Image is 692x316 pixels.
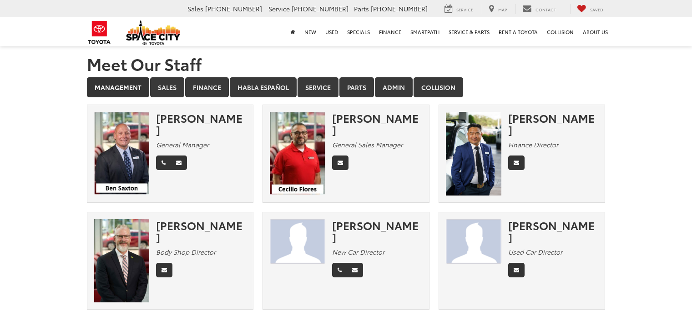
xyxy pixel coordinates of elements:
a: SmartPath [406,17,444,46]
a: Map [482,4,514,14]
span: Service [268,4,290,13]
a: Management [87,77,149,97]
a: Email [171,155,187,170]
a: Contact [515,4,563,14]
h1: Meet Our Staff [87,55,606,73]
a: Specials [343,17,374,46]
a: Email [332,155,349,170]
span: Sales [187,4,203,13]
a: About Us [578,17,612,46]
div: [PERSON_NAME] [332,219,422,243]
div: [PERSON_NAME] [508,112,598,136]
span: Service [456,6,473,12]
a: My Saved Vehicles [570,4,610,14]
a: Service [438,4,480,14]
a: Collision [414,77,463,97]
a: Email [347,263,363,277]
span: Parts [354,4,369,13]
div: [PERSON_NAME] [156,112,246,136]
a: Service [298,77,338,97]
em: General Sales Manager [332,140,403,149]
a: Email [156,263,172,277]
a: Sales [150,77,184,97]
em: Used Car Director [508,247,562,256]
span: Map [498,6,507,12]
em: New Car Director [332,247,384,256]
em: Finance Director [508,140,558,149]
img: Toyota [82,18,116,47]
div: [PERSON_NAME] [332,112,422,136]
a: Rent a Toyota [494,17,542,46]
div: [PERSON_NAME] [508,219,598,243]
span: [PHONE_NUMBER] [371,4,428,13]
img: Nam Pham [446,112,501,196]
a: Finance [374,17,406,46]
img: Marco Compean [446,219,501,264]
a: Finance [185,77,229,97]
a: Email [508,263,525,277]
a: Collision [542,17,578,46]
span: Contact [535,6,556,12]
a: Service & Parts [444,17,494,46]
img: Cecilio Flores [270,112,325,195]
a: Email [508,155,525,170]
span: [PHONE_NUMBER] [205,4,262,13]
a: Phone [156,155,171,170]
a: Phone [332,263,347,277]
img: Sean Patterson [94,219,150,302]
a: Parts [339,77,374,97]
em: General Manager [156,140,209,149]
img: JAMES TAYLOR [270,219,325,264]
a: Used [321,17,343,46]
a: Home [286,17,300,46]
em: Body Shop Director [156,247,216,256]
img: Space City Toyota [126,20,181,45]
span: Saved [590,6,603,12]
a: New [300,17,321,46]
img: Ben Saxton [94,112,150,195]
span: [PHONE_NUMBER] [292,4,349,13]
div: Department Tabs [87,77,606,98]
a: Habla Español [230,77,297,97]
a: Admin [375,77,413,97]
div: [PERSON_NAME] [156,219,246,243]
